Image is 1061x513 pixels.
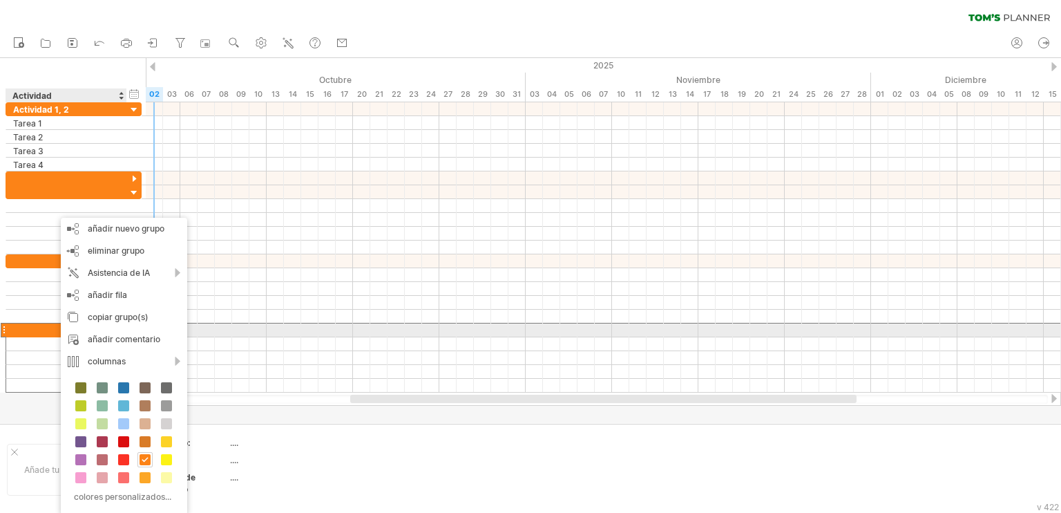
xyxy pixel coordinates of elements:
div: Martes, 25 de noviembre de 2025 [802,87,819,102]
font: 15 [306,89,314,99]
font: 27 [443,89,452,99]
div: Jueves, 4 de diciembre de 2025 [923,87,940,102]
div: Miércoles, 15 de octubre de 2025 [301,87,318,102]
div: Viernes, 28 de noviembre de 2025 [854,87,871,102]
font: 21 [375,89,383,99]
div: Martes, 11 de noviembre de 2025 [629,87,647,102]
div: Lunes, 15 de diciembre de 2025 [1044,87,1061,102]
div: Miércoles, 5 de noviembre de 2025 [560,87,577,102]
div: Martes, 2 de diciembre de 2025 [888,87,906,102]
font: Tarea 4 [13,160,44,170]
font: .... [230,472,238,483]
div: Viernes, 24 de octubre de 2025 [422,87,439,102]
font: 02 [892,89,902,99]
font: Actividad 1, 2 [13,104,69,115]
font: 12 [651,89,660,99]
font: 04 [927,89,937,99]
font: 31 [513,89,521,99]
font: 20 [754,89,764,99]
font: Diciembre [945,75,986,85]
font: Octubre [319,75,352,85]
div: Lunes, 17 de noviembre de 2025 [698,87,716,102]
div: Lunes, 24 de noviembre de 2025 [785,87,802,102]
div: Lunes, 10 de noviembre de 2025 [612,87,629,102]
font: 27 [841,89,850,99]
div: Lunes, 20 de octubre de 2025 [353,87,370,102]
div: Lunes, 6 de octubre de 2025 [180,87,198,102]
font: 14 [289,89,297,99]
font: 29 [478,89,488,99]
div: Martes, 18 de noviembre de 2025 [716,87,733,102]
font: 19 [738,89,746,99]
div: Jueves, 13 de noviembre de 2025 [664,87,681,102]
font: 07 [599,89,608,99]
font: 23 [409,89,419,99]
font: 07 [202,89,211,99]
font: 16 [323,89,332,99]
div: Jueves, 2 de octubre de 2025 [146,87,163,102]
font: 03 [167,89,177,99]
div: Miércoles, 8 de octubre de 2025 [215,87,232,102]
div: Octubre de 2025 [128,73,526,87]
font: 06 [184,89,194,99]
div: Viernes, 21 de noviembre de 2025 [767,87,785,102]
font: 12 [1031,89,1040,99]
div: Viernes, 7 de noviembre de 2025 [595,87,612,102]
font: 30 [495,89,505,99]
font: 05 [564,89,574,99]
div: Lunes, 13 de octubre de 2025 [267,87,284,102]
div: Jueves, 27 de noviembre de 2025 [837,87,854,102]
font: 10 [997,89,1005,99]
div: Viernes, 3 de octubre de 2025 [163,87,180,102]
div: Jueves, 6 de noviembre de 2025 [577,87,595,102]
font: 17 [341,89,348,99]
div: Viernes, 17 de octubre de 2025 [336,87,353,102]
font: 24 [426,89,436,99]
div: Viernes, 12 de diciembre de 2025 [1026,87,1044,102]
div: Jueves, 11 de diciembre de 2025 [1009,87,1026,102]
div: Martes, 7 de octubre de 2025 [198,87,215,102]
font: 05 [944,89,954,99]
font: 25 [806,89,816,99]
div: Viernes, 5 de diciembre de 2025 [940,87,957,102]
font: 10 [617,89,625,99]
font: 13 [669,89,677,99]
font: Asistencia de IA [88,268,150,278]
div: Martes, 14 de octubre de 2025 [284,87,301,102]
font: 2025 [593,60,613,71]
font: Tarea 3 [13,146,44,156]
div: Jueves, 9 de octubre de 2025 [232,87,249,102]
div: Lunes, 3 de noviembre de 2025 [526,87,543,102]
div: Noviembre de 2025 [526,73,871,87]
div: Miércoles, 26 de noviembre de 2025 [819,87,837,102]
font: 17 [703,89,711,99]
font: colores personalizados... [74,492,171,502]
div: Lunes, 1 de diciembre de 2025 [871,87,888,102]
font: .... [230,455,238,465]
font: añadir nuevo grupo [88,223,164,234]
div: Miércoles, 19 de noviembre de 2025 [733,87,750,102]
font: v 422 [1037,502,1059,512]
div: Viernes, 14 de noviembre de 2025 [681,87,698,102]
font: 20 [357,89,367,99]
font: .... [230,438,238,448]
font: añadir comentario [88,334,160,344]
font: 11 [635,89,642,99]
font: 04 [547,89,557,99]
font: 28 [857,89,867,99]
font: 15 [1049,89,1057,99]
font: Actividad [12,91,52,101]
div: Jueves, 16 de octubre de 2025 [318,87,336,102]
font: 14 [686,89,694,99]
font: 18 [720,89,729,99]
div: Jueves, 30 de octubre de 2025 [491,87,508,102]
div: Lunes, 8 de diciembre de 2025 [957,87,975,102]
div: Jueves, 20 de noviembre de 2025 [750,87,767,102]
font: 24 [789,89,799,99]
font: Tarea 2 [13,132,43,142]
font: 26 [823,89,833,99]
div: Martes, 4 de noviembre de 2025 [543,87,560,102]
font: 09 [979,89,988,99]
font: 28 [461,89,470,99]
font: añadir fila [88,290,127,300]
